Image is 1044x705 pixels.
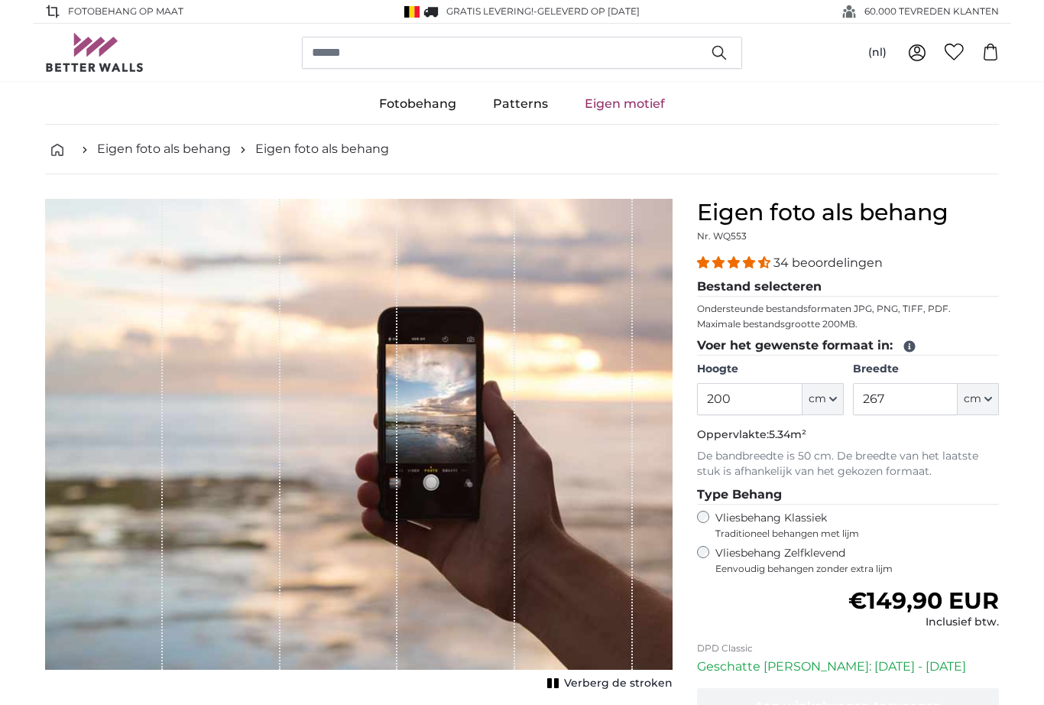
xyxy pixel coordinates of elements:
p: Geschatte [PERSON_NAME]: [DATE] - [DATE] [697,658,999,676]
img: Betterwalls [45,33,144,72]
label: Vliesbehang Zelfklevend [715,546,999,575]
span: Eenvoudig behangen zonder extra lijm [715,563,999,575]
span: FOTOBEHANG OP MAAT [68,5,183,18]
p: Oppervlakte: [697,427,999,443]
button: Verberg de stroken [543,673,673,694]
a: Patterns [475,84,566,124]
div: Inclusief btw. [848,615,999,630]
nav: breadcrumbs [45,125,999,174]
button: cm [802,383,844,415]
h1: Eigen foto als behang [697,199,999,226]
span: 4.32 stars [697,255,773,270]
legend: Bestand selecteren [697,278,999,297]
span: Nr. WQ553 [697,230,747,242]
a: Eigen foto als behang [255,140,389,158]
a: Eigen motief [566,84,683,124]
span: cm [964,391,981,407]
a: Eigen foto als behang [97,140,231,158]
span: GRATIS levering! [446,5,533,17]
label: Hoogte [697,362,843,377]
p: Maximale bestandsgrootte 200MB. [697,318,999,330]
label: Breedte [853,362,999,377]
label: Vliesbehang Klassiek [715,511,971,540]
span: Traditioneel behangen met lijm [715,528,971,540]
img: België [404,6,420,18]
span: Verberg de stroken [564,676,673,691]
span: Geleverd op [DATE] [537,5,640,17]
p: De bandbreedte is 50 cm. De breedte van het laatste stuk is afhankelijk van het gekozen formaat. [697,449,999,479]
button: (nl) [856,39,899,67]
button: cm [958,383,999,415]
legend: Type Behang [697,486,999,505]
a: Fotobehang [361,84,475,124]
span: cm [809,391,826,407]
div: 1 of 1 [45,199,673,694]
span: - [533,5,640,17]
span: 5.34m² [769,427,806,441]
legend: Voer het gewenste formaat in: [697,336,999,356]
span: 60.000 TEVREDEN KLANTEN [864,5,999,18]
span: 34 beoordelingen [773,255,883,270]
span: €149,90 EUR [848,586,999,615]
p: Ondersteunde bestandsformaten JPG, PNG, TIFF, PDF. [697,303,999,315]
p: DPD Classic [697,642,999,655]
